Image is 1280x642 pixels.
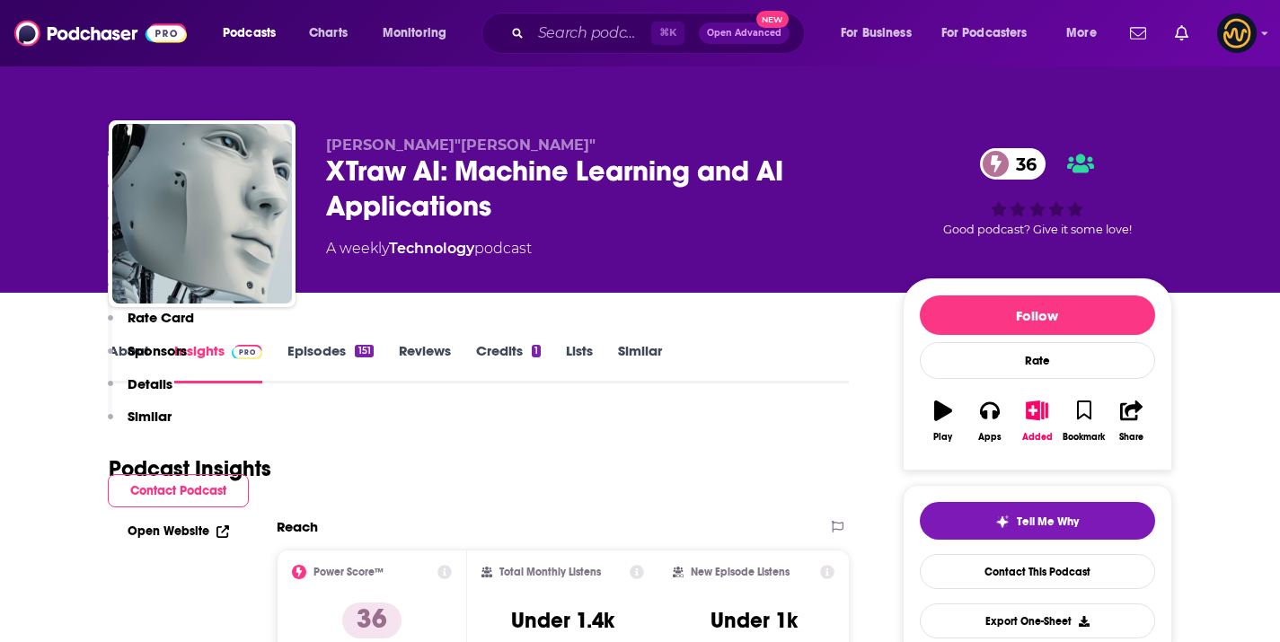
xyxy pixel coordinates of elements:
[920,295,1155,335] button: Follow
[1108,389,1154,453] button: Share
[903,136,1172,248] div: 36Good podcast? Give it some love!
[1061,389,1108,453] button: Bookmark
[108,375,172,409] button: Details
[532,345,541,357] div: 1
[941,21,1028,46] span: For Podcasters
[756,11,789,28] span: New
[297,19,358,48] a: Charts
[980,148,1046,180] a: 36
[920,502,1155,540] button: tell me why sparkleTell Me Why
[1054,19,1119,48] button: open menu
[691,566,790,578] h2: New Episode Listens
[128,523,229,539] a: Open Website
[1217,13,1257,53] img: User Profile
[1168,18,1196,48] a: Show notifications dropdown
[531,19,651,48] input: Search podcasts, credits, & more...
[1063,432,1105,443] div: Bookmark
[841,21,912,46] span: For Business
[707,29,781,38] span: Open Advanced
[108,474,249,507] button: Contact Podcast
[108,408,172,441] button: Similar
[1022,432,1053,443] div: Added
[920,342,1155,379] div: Rate
[711,607,798,634] h3: Under 1k
[618,342,662,383] a: Similar
[978,432,1002,443] div: Apps
[920,603,1155,638] button: Export One-Sheet
[326,238,532,259] div: A weekly podcast
[943,223,1132,236] span: Good podcast? Give it some love!
[566,342,593,383] a: Lists
[1119,432,1143,443] div: Share
[920,554,1155,589] a: Contact This Podcast
[108,342,187,375] button: Sponsors
[499,566,601,578] h2: Total Monthly Listens
[342,602,402,638] p: 36
[112,124,292,303] img: XTraw AI: Machine Learning and AI Applications
[223,21,276,46] span: Podcasts
[313,566,384,578] h2: Power Score™
[995,514,1010,529] img: tell me why sparkle
[1217,13,1257,53] button: Show profile menu
[1217,13,1257,53] span: Logged in as LowerStreet
[326,136,596,154] span: [PERSON_NAME]"[PERSON_NAME]"
[277,518,318,535] h2: Reach
[920,389,967,453] button: Play
[383,21,446,46] span: Monitoring
[476,342,541,383] a: Credits1
[370,19,470,48] button: open menu
[1123,18,1153,48] a: Show notifications dropdown
[1013,389,1060,453] button: Added
[210,19,299,48] button: open menu
[128,342,187,359] p: Sponsors
[828,19,934,48] button: open menu
[399,342,451,383] a: Reviews
[511,607,614,634] h3: Under 1.4k
[699,22,790,44] button: Open AdvancedNew
[967,389,1013,453] button: Apps
[128,408,172,425] p: Similar
[355,345,373,357] div: 151
[933,432,952,443] div: Play
[1066,21,1097,46] span: More
[1017,514,1079,529] span: Tell Me Why
[128,375,172,392] p: Details
[389,240,474,257] a: Technology
[287,342,373,383] a: Episodes151
[309,21,348,46] span: Charts
[930,19,1054,48] button: open menu
[14,16,187,50] img: Podchaser - Follow, Share and Rate Podcasts
[651,22,684,45] span: ⌘ K
[998,148,1046,180] span: 36
[499,13,822,54] div: Search podcasts, credits, & more...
